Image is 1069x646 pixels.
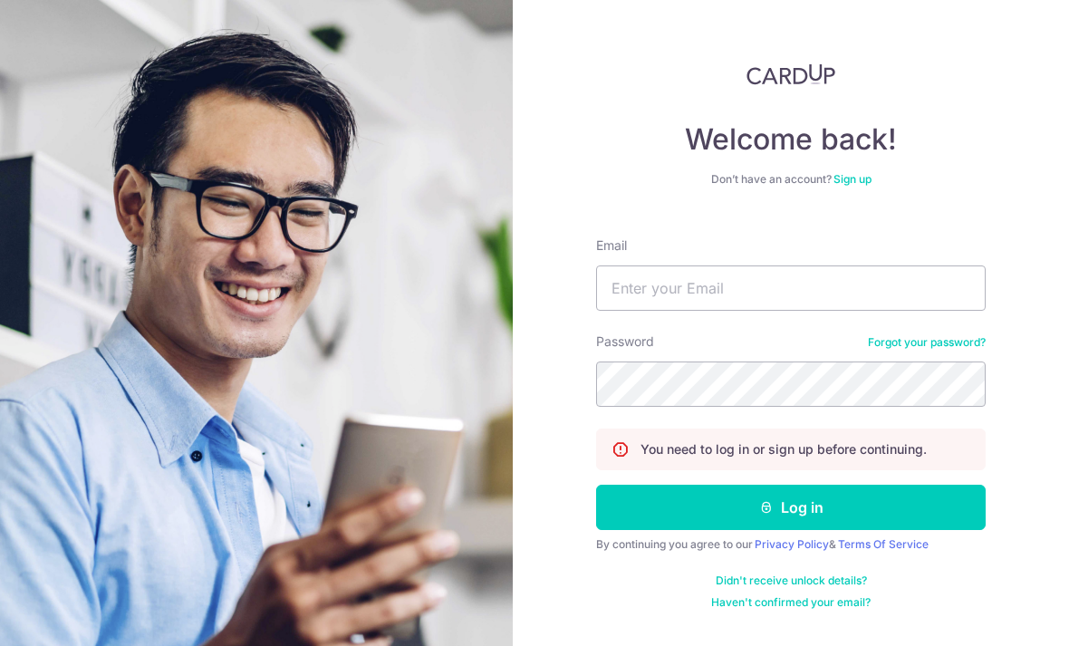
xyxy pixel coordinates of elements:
[596,236,627,255] label: Email
[596,265,986,311] input: Enter your Email
[596,485,986,530] button: Log in
[596,333,654,351] label: Password
[833,172,872,186] a: Sign up
[868,335,986,350] a: Forgot your password?
[711,595,871,610] a: Haven't confirmed your email?
[755,537,829,551] a: Privacy Policy
[746,63,835,85] img: CardUp Logo
[716,574,867,588] a: Didn't receive unlock details?
[596,172,986,187] div: Don’t have an account?
[838,537,929,551] a: Terms Of Service
[640,440,927,458] p: You need to log in or sign up before continuing.
[596,537,986,552] div: By continuing you agree to our &
[596,121,986,158] h4: Welcome back!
